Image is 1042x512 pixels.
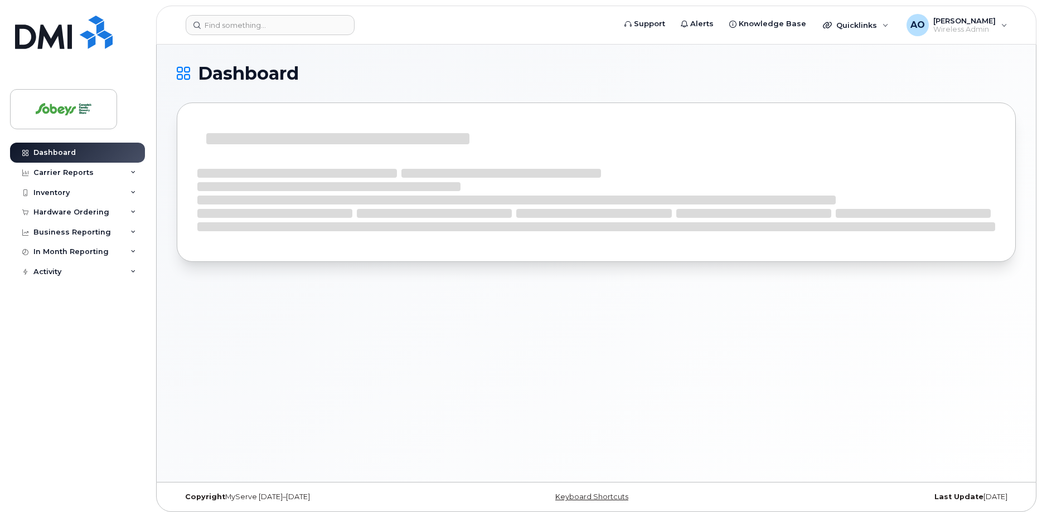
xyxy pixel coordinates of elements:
[198,65,299,82] span: Dashboard
[736,493,1016,501] div: [DATE]
[185,493,225,501] strong: Copyright
[934,493,983,501] strong: Last Update
[177,493,457,501] div: MyServe [DATE]–[DATE]
[555,493,628,501] a: Keyboard Shortcuts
